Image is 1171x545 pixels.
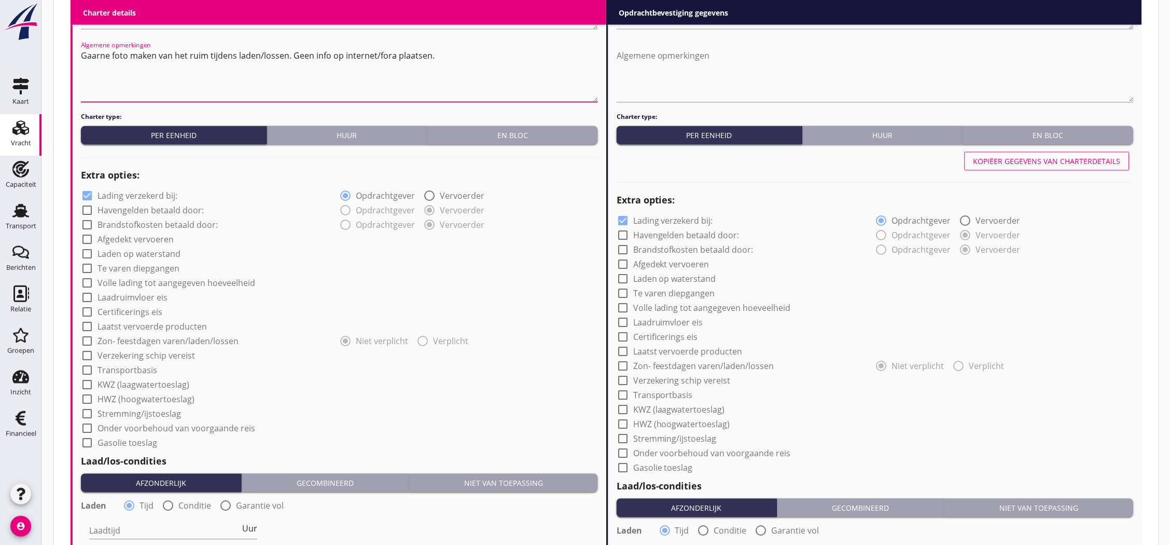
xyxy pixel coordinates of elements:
[633,405,725,415] label: KWZ (laagwatertoeslag)
[97,278,255,289] label: Volle lading tot aangegeven hoeveelheid
[963,126,1134,145] button: En bloc
[431,130,594,141] div: En bloc
[633,376,731,386] label: Verzekering schip vereist
[81,113,598,122] h4: Charter type:
[10,389,31,396] div: Inzicht
[427,126,598,145] button: En bloc
[633,318,703,328] label: Laadruimvloer eis
[892,216,951,226] label: Opdrachtgever
[11,140,31,146] div: Vracht
[633,419,730,430] label: HWZ (hoogwatertoeslag)
[617,113,1134,122] h4: Charter type:
[97,249,180,260] label: Laden op waterstand
[633,216,713,226] label: Lading verzekerd bij:
[945,499,1134,517] button: Niet van toepassing
[267,126,428,145] button: Huur
[81,169,598,183] h2: Extra opties:
[97,264,179,274] label: Te varen diepgangen
[81,501,106,511] strong: Laden
[714,526,747,536] label: Conditie
[633,434,717,444] label: Stremming/ijstoeslag
[89,523,240,539] input: Laadtijd
[97,322,207,332] label: Laatst vervoerde producten
[621,130,798,141] div: Per eenheid
[81,474,242,493] button: Afzonderlijk
[7,347,34,354] div: Groepen
[271,130,423,141] div: Huur
[782,503,940,514] div: Gecombineerd
[97,380,189,390] label: KWZ (laagwatertoeslag)
[81,126,267,145] button: Per eenheid
[409,474,598,493] button: Niet van toepassing
[617,126,803,145] button: Per eenheid
[617,499,777,517] button: Afzonderlijk
[633,347,743,357] label: Laatst vervoerde producten
[97,191,177,201] label: Lading verzekerd bij:
[12,98,29,105] div: Kaart
[633,332,698,343] label: Certificerings eis
[97,424,255,434] label: Onder voorbehoud van voorgaande reis
[246,478,405,489] div: Gecombineerd
[967,130,1130,141] div: En bloc
[633,361,774,372] label: Zon- feestdagen varen/laden/lossen
[140,501,154,511] label: Tijd
[97,206,204,216] label: Havengelden betaald door:
[97,409,181,419] label: Stremming/ijstoeslag
[85,478,237,489] div: Afzonderlijk
[617,480,1134,494] h2: Laad/los-condities
[777,499,945,517] button: Gecombineerd
[97,365,157,376] label: Transportbasis
[97,394,194,405] label: HWZ (hoogwatertoeslag)
[633,463,693,473] label: Gasolie toeslag
[97,220,218,230] label: Brandstofkosten betaald door:
[965,152,1130,171] button: Kopiëer gegevens van charterdetails
[633,245,754,255] label: Brandstofkosten betaald door:
[633,274,716,284] label: Laden op waterstand
[242,474,409,493] button: Gecombineerd
[413,478,594,489] div: Niet van toepassing
[633,230,740,241] label: Havengelden betaald door:
[633,390,693,401] label: Transportbasis
[97,293,168,303] label: Laadruimvloer eis
[675,526,689,536] label: Tijd
[81,455,598,469] h2: Laad/los-condities
[633,289,715,299] label: Te varen diepgangen
[356,191,415,201] label: Opdrachtgever
[97,307,162,318] label: Certificerings eis
[85,130,262,141] div: Per eenheid
[803,126,964,145] button: Huur
[807,130,959,141] div: Huur
[236,501,284,511] label: Garantie vol
[97,336,239,347] label: Zon- feestdagen varen/laden/lossen
[6,223,36,229] div: Transport
[2,3,39,41] img: logo-small.a267ee39.svg
[633,303,791,314] label: Volle lading tot aangegeven hoeveelheid
[440,191,485,201] label: Vervoerder
[617,526,642,536] strong: Laden
[97,438,157,448] label: Gasolie toeslag
[621,503,773,514] div: Afzonderlijk
[633,260,709,270] label: Afgedekt vervoeren
[10,306,31,312] div: Relatie
[973,156,1121,167] div: Kopiëer gegevens van charterdetails
[949,503,1130,514] div: Niet van toepassing
[6,264,36,271] div: Berichten
[772,526,819,536] label: Garantie vol
[617,48,1134,102] textarea: Algemene opmerkingen
[633,448,791,459] label: Onder voorbehoud van voorgaande reis
[242,525,257,533] span: Uur
[97,351,195,361] label: Verzekering schip vereist
[6,181,36,188] div: Capaciteit
[178,501,211,511] label: Conditie
[10,516,31,537] i: account_circle
[617,194,1134,208] h2: Extra opties:
[81,48,598,102] textarea: Algemene opmerkingen
[6,430,36,437] div: Financieel
[976,216,1021,226] label: Vervoerder
[97,235,174,245] label: Afgedekt vervoeren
